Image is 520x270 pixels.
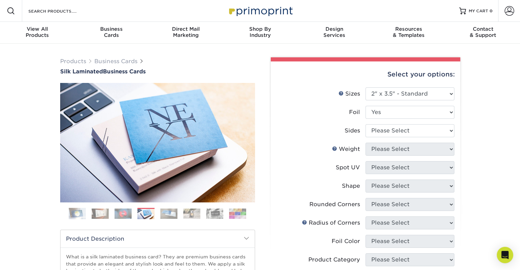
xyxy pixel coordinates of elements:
a: DesignServices [297,22,371,44]
img: Business Cards 01 [69,205,86,222]
span: Resources [371,26,445,32]
input: SEARCH PRODUCTS..... [28,7,94,15]
img: Business Cards 08 [229,209,246,219]
a: Resources& Templates [371,22,445,44]
div: Foil Color [332,237,360,245]
div: & Support [446,26,520,38]
a: Silk LaminatedBusiness Cards [60,68,255,75]
span: Direct Mail [149,26,223,32]
img: Business Cards 04 [137,209,155,219]
a: Business Cards [94,58,137,65]
div: Rounded Corners [309,200,360,209]
div: & Templates [371,26,445,38]
span: MY CART [469,8,488,14]
a: Contact& Support [446,22,520,44]
div: Sizes [338,90,360,98]
img: Silk Laminated 04 [60,83,255,202]
div: Foil [349,108,360,116]
div: Radius of Corners [302,219,360,227]
img: Business Cards 06 [183,209,200,219]
div: Industry [223,26,297,38]
div: Select your options: [276,61,455,87]
div: Product Category [308,256,360,264]
div: Marketing [149,26,223,38]
div: Sides [345,127,360,135]
span: Business [74,26,148,32]
span: Shop By [223,26,297,32]
div: Open Intercom Messenger [497,247,513,263]
h1: Business Cards [60,68,255,75]
img: Business Cards 03 [115,209,132,219]
span: Design [297,26,371,32]
div: Services [297,26,371,38]
span: 0 [490,9,493,13]
a: Direct MailMarketing [149,22,223,44]
h2: Product Description [61,230,255,247]
div: Shape [342,182,360,190]
span: Contact [446,26,520,32]
a: Shop ByIndustry [223,22,297,44]
span: Silk Laminated [60,68,103,75]
a: Products [60,58,86,65]
img: Business Cards 07 [206,209,223,219]
div: Cards [74,26,148,38]
div: Weight [332,145,360,153]
img: Business Cards 02 [92,209,109,219]
div: Spot UV [336,164,360,172]
a: BusinessCards [74,22,148,44]
img: Primoprint [226,3,294,18]
img: Business Cards 05 [160,209,177,219]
